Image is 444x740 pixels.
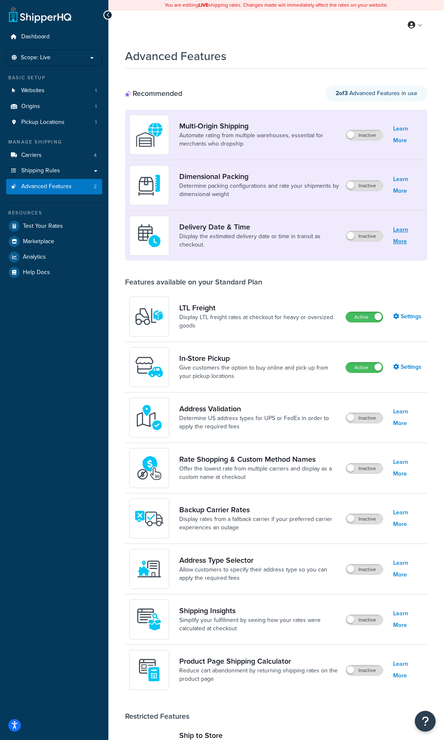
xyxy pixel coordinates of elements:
[23,238,54,245] span: Marketplace
[393,557,423,581] a: Learn More
[6,148,102,163] a: Carriers4
[135,605,164,634] img: Acw9rhKYsOEjAAAAAElFTkSuQmCC
[179,731,340,740] a: Ship to Store
[346,312,383,322] label: Active
[393,311,423,322] a: Settings
[6,29,102,45] a: Dashboard
[179,172,339,181] a: Dimensional Packing
[135,171,164,200] img: DTVBYsAAAAAASUVORK5CYII=
[179,121,339,131] a: Multi-Origin Shipping
[21,183,72,190] span: Advanced Features
[94,152,97,159] span: 4
[179,606,339,615] a: Shipping Insights
[135,655,164,685] img: +D8d0cXZM7VpdAAAAAElFTkSuQmCC
[393,123,423,146] a: Learn More
[346,514,383,524] label: Inactive
[21,54,50,61] span: Scope: Live
[393,608,423,631] a: Learn More
[179,313,339,330] a: Display LTL freight rates at checkout for heavy or oversized goods
[6,115,102,130] li: Pickup Locations
[179,364,339,380] a: Give customers the option to buy online and pick up from your pickup locations
[21,33,50,40] span: Dashboard
[346,362,383,373] label: Active
[346,181,383,191] label: Inactive
[179,455,339,464] a: Rate Shopping & Custom Method Names
[6,179,102,194] li: Advanced Features
[125,712,189,721] div: Restricted Features
[393,224,423,247] a: Learn More
[179,657,339,666] a: Product Page Shipping Calculator
[6,83,102,98] li: Websites
[393,658,423,682] a: Learn More
[393,456,423,480] a: Learn More
[21,103,40,110] span: Origins
[135,120,164,149] img: WatD5o0RtDAAAAAElFTkSuQmCC
[336,89,348,98] strong: 2 of 3
[94,183,97,190] span: 2
[135,504,164,533] img: icon-duo-feat-backup-carrier-4420b188.png
[125,48,226,64] h1: Advanced Features
[6,138,102,146] div: Manage Shipping
[21,87,45,94] span: Websites
[135,403,164,432] img: kIG8fy0lQAAAABJRU5ErkJggg==
[179,515,339,532] a: Display rates from a fallback carrier if your preferred carrier experiences an outage
[21,167,60,174] span: Shipping Rules
[179,222,339,232] a: Delivery Date & Time
[179,616,339,633] a: Simplify your fulfillment by seeing how your rates were calculated at checkout
[179,505,339,514] a: Backup Carrier Rates
[6,163,102,179] a: Shipping Rules
[6,99,102,114] a: Origins1
[179,232,339,249] a: Display the estimated delivery date or time in transit as checkout.
[179,303,339,312] a: LTL Freight
[6,179,102,194] a: Advanced Features2
[179,182,339,199] a: Determine packing configurations and rate your shipments by dimensional weight
[21,119,65,126] span: Pickup Locations
[6,83,102,98] a: Websites1
[6,209,102,216] div: Resources
[125,277,262,287] div: Features available on your Standard Plan
[393,174,423,197] a: Learn More
[179,414,339,431] a: Determine US address types for UPS or FedEx in order to apply the required fees
[23,254,46,261] span: Analytics
[346,665,383,675] label: Inactive
[95,87,97,94] span: 1
[346,130,383,140] label: Inactive
[21,152,42,159] span: Carriers
[6,115,102,130] a: Pickup Locations1
[6,99,102,114] li: Origins
[23,269,50,276] span: Help Docs
[346,615,383,625] label: Inactive
[135,221,164,250] img: gfkeb5ejjkALwAAAABJRU5ErkJggg==
[346,413,383,423] label: Inactive
[179,354,339,363] a: In-Store Pickup
[6,74,102,81] div: Basic Setup
[6,219,102,234] a: Test Your Rates
[135,352,164,382] img: wfgcfpwTIucLEAAAAASUVORK5CYII=
[179,556,339,565] a: Address Type Selector
[6,249,102,264] a: Analytics
[6,265,102,280] li: Help Docs
[179,667,339,683] a: Reduce cart abandonment by returning shipping rates on the product page
[346,231,383,241] label: Inactive
[135,554,164,584] img: wNXZ4XiVfOSSwAAAABJRU5ErkJggg==
[135,302,164,331] img: y79ZsPf0fXUFUhFXDzUgf+ktZg5F2+ohG75+v3d2s1D9TjoU8PiyCIluIjV41seZevKCRuEjTPPOKHJsQcmKCXGdfprl3L4q7...
[125,89,182,98] div: Recommended
[6,234,102,249] a: Marketplace
[393,406,423,429] a: Learn More
[198,1,208,9] b: LIVE
[179,131,339,148] a: Automate rating from multiple warehouses, essential for merchants who dropship
[95,103,97,110] span: 1
[23,223,63,230] span: Test Your Rates
[346,564,383,574] label: Inactive
[346,463,383,473] label: Inactive
[415,711,436,732] button: Open Resource Center
[393,507,423,530] a: Learn More
[135,453,164,483] img: icon-duo-feat-rate-shopping-ecdd8bed.png
[6,148,102,163] li: Carriers
[179,465,339,481] a: Offer the lowest rate from multiple carriers and display as a custom name at checkout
